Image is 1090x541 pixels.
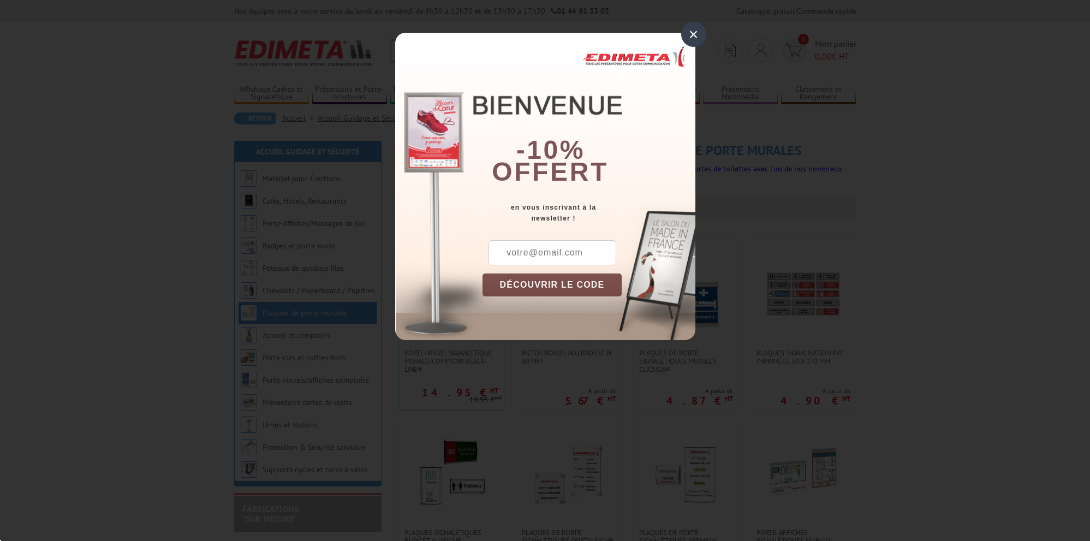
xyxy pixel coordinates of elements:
[492,157,609,186] font: offert
[483,202,695,224] div: en vous inscrivant à la newsletter !
[483,274,622,296] button: DÉCOUVRIR LE CODE
[489,240,616,265] input: votre@email.com
[516,135,585,164] b: -10%
[681,22,706,47] div: ×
